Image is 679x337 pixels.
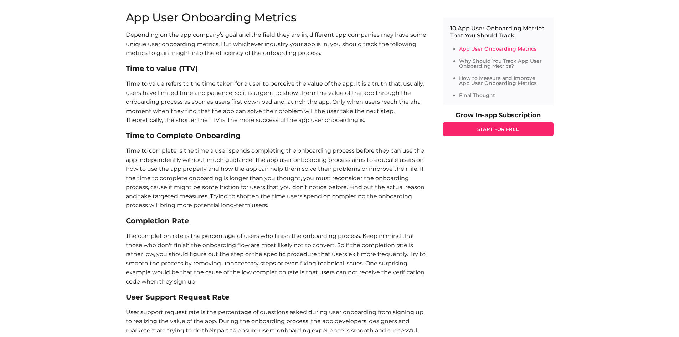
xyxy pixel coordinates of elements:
[459,58,542,69] a: Why Should You Track App User Onboarding Metrics?
[459,75,536,86] a: How to Measure and Improve App User Onboarding Metrics
[126,293,230,301] b: User Support Request Rate
[126,131,241,140] b: Time to Complete Onboarding
[459,46,536,52] a: App User Onboarding Metrics
[126,64,198,73] b: Time to value (TTV)
[126,79,429,125] p: Time to value refers to the time taken for a user to perceive the value of the app. It is a truth...
[443,122,554,136] a: START FOR FREE
[126,10,297,24] span: App User Onboarding Metrics
[126,30,429,58] p: Depending on the app company’s goal and the field they are in, different app companies may have s...
[450,25,546,39] p: 10 App User Onboarding Metrics That You Should Track
[443,112,554,118] p: Grow In-app Subscription
[459,92,495,98] a: Final Thought
[126,216,189,225] b: Completion Rate
[126,146,429,210] p: Time to complete is the time a user spends completing the onboarding process before they can use ...
[126,231,429,286] p: The completion rate is the percentage of users who finish the onboarding process. Keep in mind th...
